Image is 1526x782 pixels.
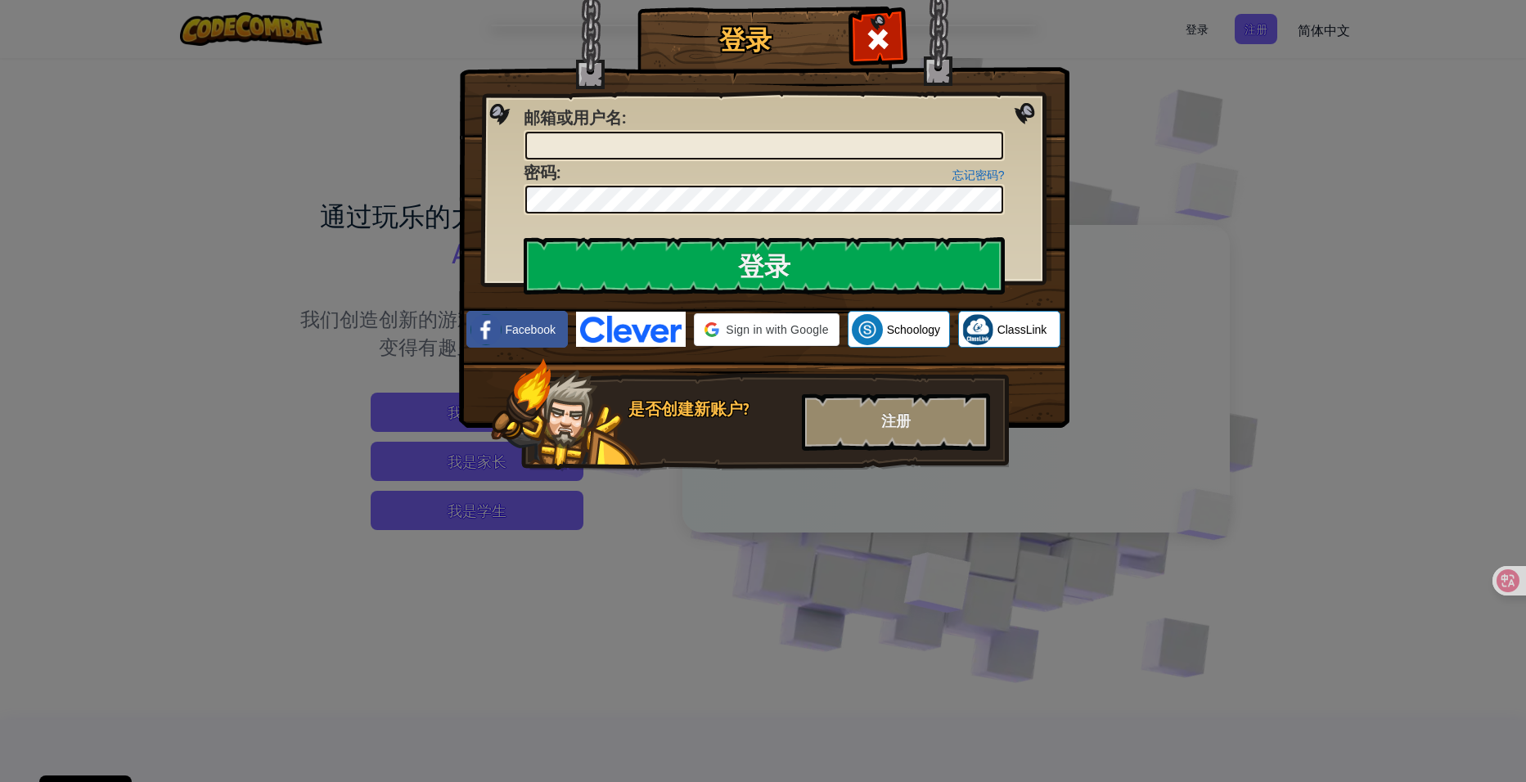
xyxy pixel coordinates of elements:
span: 邮箱或用户名 [524,106,622,128]
span: 密码 [524,161,556,183]
span: Sign in with Google [726,321,828,338]
img: schoology.png [852,314,883,345]
label: : [524,161,560,185]
label: : [524,106,626,130]
img: clever-logo-blue.png [576,312,686,347]
a: 忘记密码? [952,169,1005,182]
div: 注册 [802,393,990,451]
input: 登录 [524,237,1005,294]
img: facebook_small.png [470,314,502,345]
div: 是否创建新账户? [628,398,792,421]
img: classlink-logo-small.png [962,314,993,345]
div: Sign in with Google [694,313,839,346]
h1: 登录 [641,25,850,54]
span: ClassLink [997,321,1047,338]
span: Schoology [887,321,940,338]
span: Facebook [506,321,556,338]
